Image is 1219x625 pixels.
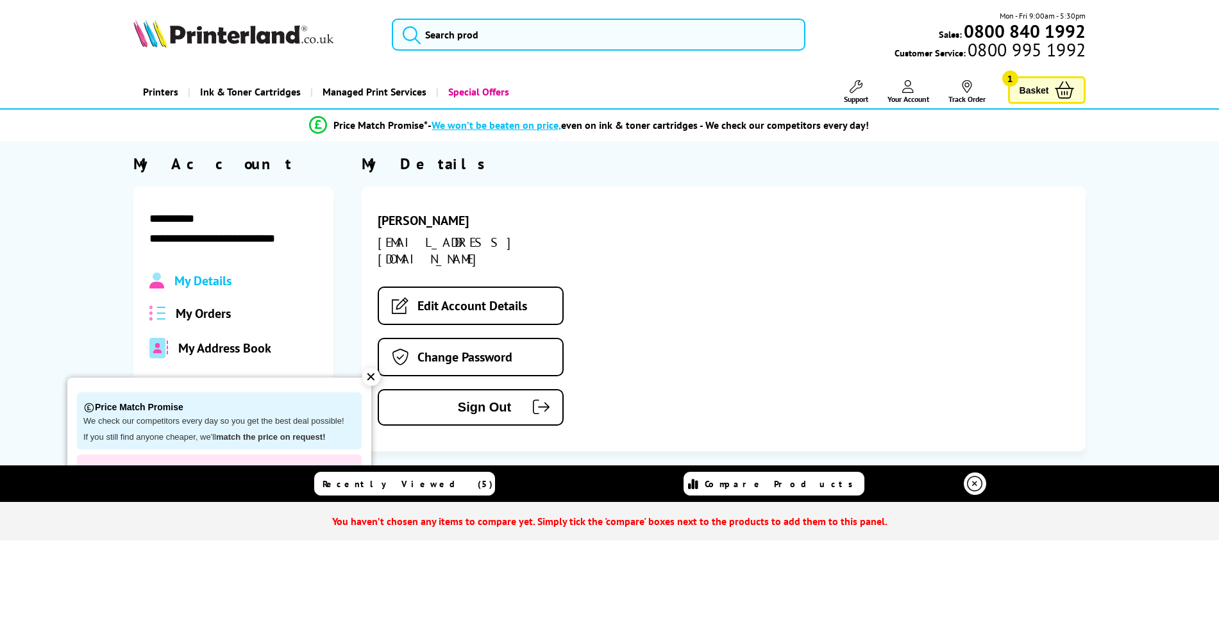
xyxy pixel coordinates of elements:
span: Sales: [939,28,962,40]
p: Free Next Day Delivery [83,461,355,478]
span: We won’t be beaten on price, [432,119,561,131]
a: Edit Account Details [378,287,564,325]
span: Sign Out [398,400,511,415]
img: address-book-duotone-solid.svg [149,338,169,358]
img: Profile.svg [149,272,164,289]
span: My Details [174,272,231,289]
span: 0800 995 1992 [966,44,1086,56]
span: Your Account [887,94,929,104]
button: Sign Out [378,389,564,426]
a: Support [844,80,868,104]
a: Compare Products [684,472,864,496]
strong: match the price on request! [216,432,325,442]
a: 0800 840 1992 [962,25,1086,37]
div: My Account [133,154,333,174]
span: Customer Service: [895,44,1086,59]
span: Recently Viewed (5) [323,478,493,490]
a: Recently Viewed (5) [314,472,495,496]
span: My Address Book [178,340,271,356]
img: all-order.svg [149,306,166,321]
span: Compare Products [705,478,860,490]
img: Printerland Logo [133,19,333,47]
b: 0800 840 1992 [964,19,1086,43]
input: Search prod [392,19,805,51]
div: My Details [362,154,1086,174]
span: Ink & Toner Cartridges [200,76,301,108]
a: Printers [133,76,188,108]
p: We check our competitors every day so you get the best deal possible! [83,416,355,427]
div: ✕ [362,368,380,386]
span: My Orders [176,305,231,322]
div: [EMAIL_ADDRESS][DOMAIN_NAME] [378,234,606,267]
a: Special Offers [436,76,519,108]
div: - even on ink & toner cartridges - We check our competitors every day! [428,119,869,131]
span: Price Match Promise* [333,119,428,131]
a: Change Password [378,338,564,376]
p: Price Match Promise [83,399,355,416]
span: Support [844,94,868,104]
a: Basket 1 [1008,76,1086,104]
span: You haven’t chosen any items to compare yet. Simply tick the 'compare' boxes next to the products... [203,502,1017,540]
a: Ink & Toner Cartridges [188,76,310,108]
div: [PERSON_NAME] [378,212,606,229]
a: Printerland Logo [133,19,376,50]
span: Mon - Fri 9:00am - 5:30pm [1000,10,1086,22]
span: 1 [1002,71,1018,87]
li: modal_Promise [103,114,1076,137]
a: Track Order [948,80,986,104]
span: Basket [1020,81,1049,99]
p: If you still find anyone cheaper, we'll [83,432,355,443]
a: Managed Print Services [310,76,436,108]
a: Your Account [887,80,929,104]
